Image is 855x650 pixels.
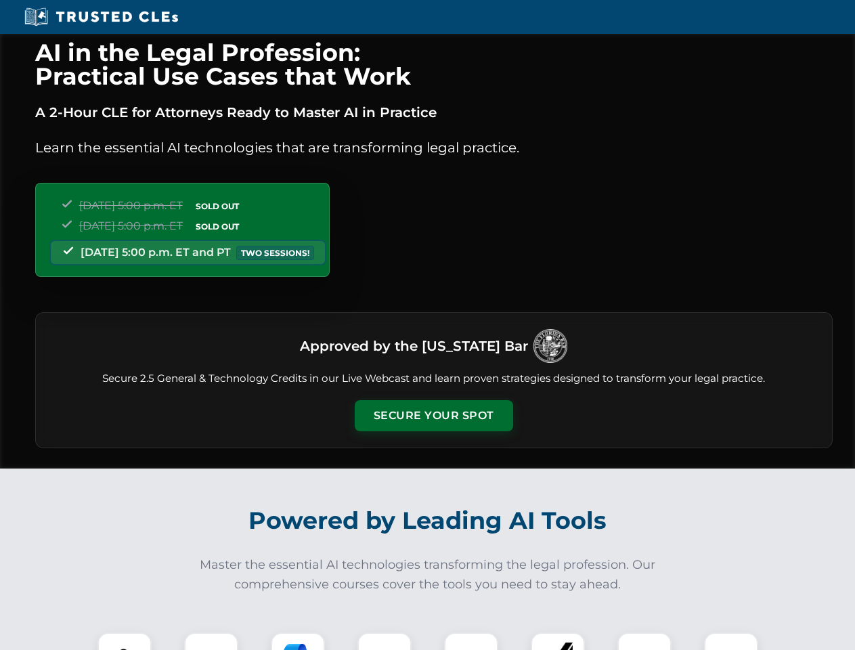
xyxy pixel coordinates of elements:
h3: Approved by the [US_STATE] Bar [300,334,528,358]
p: A 2-Hour CLE for Attorneys Ready to Master AI in Practice [35,102,833,123]
h2: Powered by Leading AI Tools [53,497,803,544]
p: Master the essential AI technologies transforming the legal profession. Our comprehensive courses... [191,555,665,594]
span: [DATE] 5:00 p.m. ET [79,219,183,232]
p: Learn the essential AI technologies that are transforming legal practice. [35,137,833,158]
img: Logo [533,329,567,363]
span: SOLD OUT [191,219,244,234]
span: [DATE] 5:00 p.m. ET [79,199,183,212]
img: Trusted CLEs [20,7,182,27]
p: Secure 2.5 General & Technology Credits in our Live Webcast and learn proven strategies designed ... [52,371,816,387]
h1: AI in the Legal Profession: Practical Use Cases that Work [35,41,833,88]
span: SOLD OUT [191,199,244,213]
button: Secure Your Spot [355,400,513,431]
